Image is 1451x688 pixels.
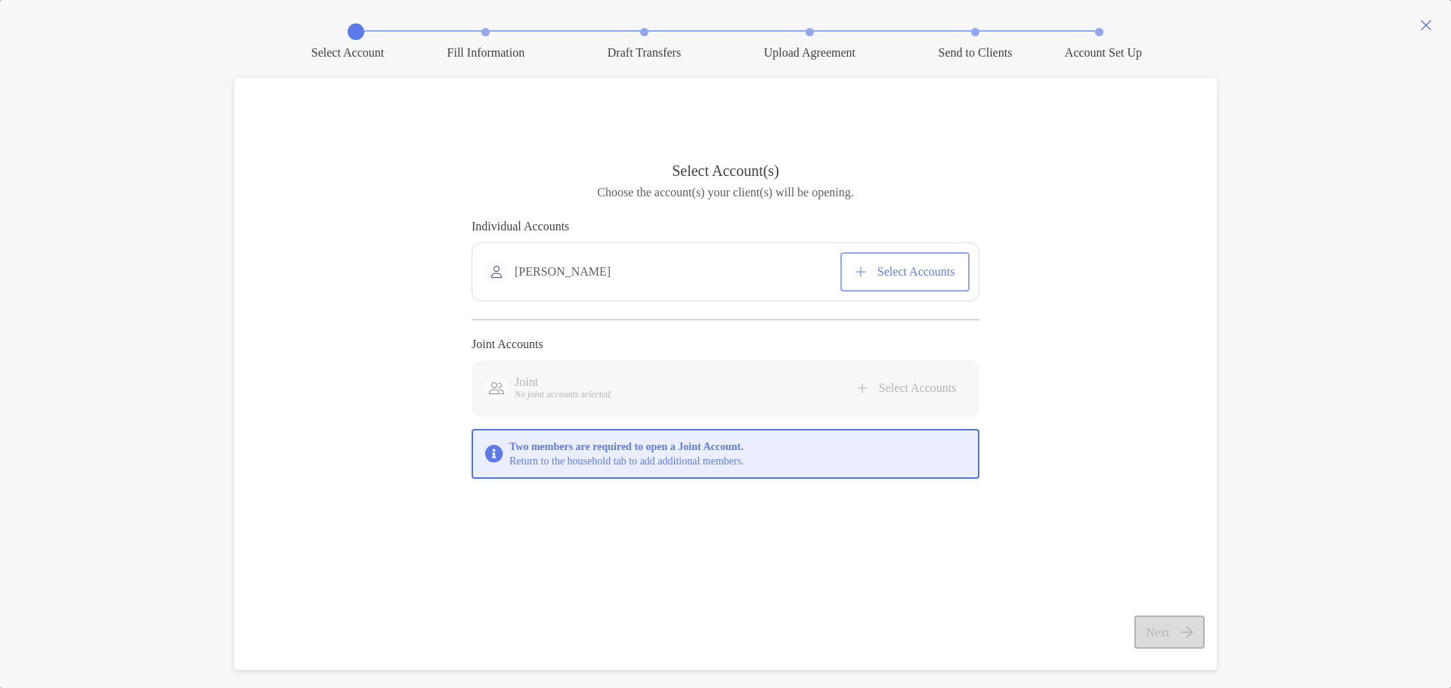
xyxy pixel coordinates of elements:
img: close modal [1420,19,1432,31]
strong: Two members are required to open a Joint Account. [509,440,744,454]
img: avatar [484,376,509,400]
strong: [PERSON_NAME] [515,265,611,279]
h3: Select Account(s) [672,162,779,180]
div: Return to the household tab to add additional members. [509,440,744,468]
button: Select Accounts [843,255,967,288]
div: Draft Transfers [608,46,681,60]
i: No joint accounts selected. [515,389,612,400]
h4: Joint Accounts [472,338,979,351]
img: Notification icon [485,445,503,463]
strong: Joint [515,375,538,389]
div: Fill Information [447,46,525,60]
p: Choose the account(s) your client(s) will be opening. [597,183,853,202]
img: avatar [484,260,509,284]
div: Select Account [311,46,384,60]
div: Upload Agreement [764,46,855,60]
div: Account Set Up [1065,46,1142,60]
h4: Individual Accounts [472,220,979,233]
div: Send to Clients [939,46,1013,60]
